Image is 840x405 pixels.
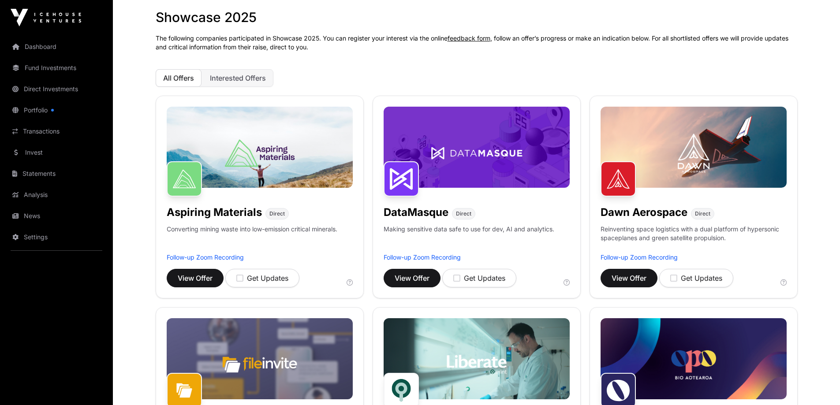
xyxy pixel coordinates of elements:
a: Follow-up Zoom Recording [601,253,678,261]
span: Direct [269,210,285,217]
img: DataMasque-Banner.jpg [384,107,570,188]
h1: Dawn Aerospace [601,205,687,219]
p: Reinventing space logistics with a dual platform of hypersonic spaceplanes and green satellite pr... [601,225,787,253]
h1: DataMasque [384,205,448,219]
a: Statements [7,164,106,183]
button: Get Updates [659,269,733,287]
img: File-Invite-Banner.jpg [167,318,353,399]
div: Get Updates [236,273,288,283]
a: Direct Investments [7,79,106,99]
a: Portfolio [7,100,106,120]
img: Aspiring-Banner.jpg [167,107,353,188]
img: Dawn-Banner.jpg [601,107,787,188]
p: Converting mining waste into low-emission critical minerals. [167,225,337,253]
p: The following companies participated in Showcase 2025. You can register your interest via the onl... [156,34,798,52]
h1: Showcase 2025 [156,9,798,25]
button: Interested Offers [202,69,273,87]
a: Transactions [7,122,106,141]
button: View Offer [601,269,657,287]
a: Follow-up Zoom Recording [167,253,244,261]
button: Get Updates [225,269,299,287]
img: Liberate-Banner.jpg [384,318,570,399]
a: Invest [7,143,106,162]
a: Fund Investments [7,58,106,78]
div: Get Updates [670,273,722,283]
span: View Offer [395,273,429,283]
span: View Offer [178,273,213,283]
a: Follow-up Zoom Recording [384,253,461,261]
a: Dashboard [7,37,106,56]
button: View Offer [384,269,441,287]
button: All Offers [156,69,202,87]
span: Direct [456,210,471,217]
h1: Aspiring Materials [167,205,262,219]
iframe: Chat Widget [796,363,840,405]
button: Get Updates [442,269,516,287]
span: All Offers [163,74,194,82]
button: View Offer [167,269,224,287]
p: Making sensitive data safe to use for dev, AI and analytics. [384,225,554,253]
a: feedback form [448,34,490,42]
div: Get Updates [453,273,505,283]
a: Analysis [7,185,106,204]
img: Opo-Bio-Banner.jpg [601,318,787,399]
span: Direct [695,210,710,217]
img: DataMasque [384,161,419,197]
img: Aspiring Materials [167,161,202,197]
span: View Offer [612,273,646,283]
img: Icehouse Ventures Logo [11,9,81,26]
a: Settings [7,227,106,247]
img: Dawn Aerospace [601,161,636,197]
span: Interested Offers [210,74,266,82]
a: News [7,206,106,226]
